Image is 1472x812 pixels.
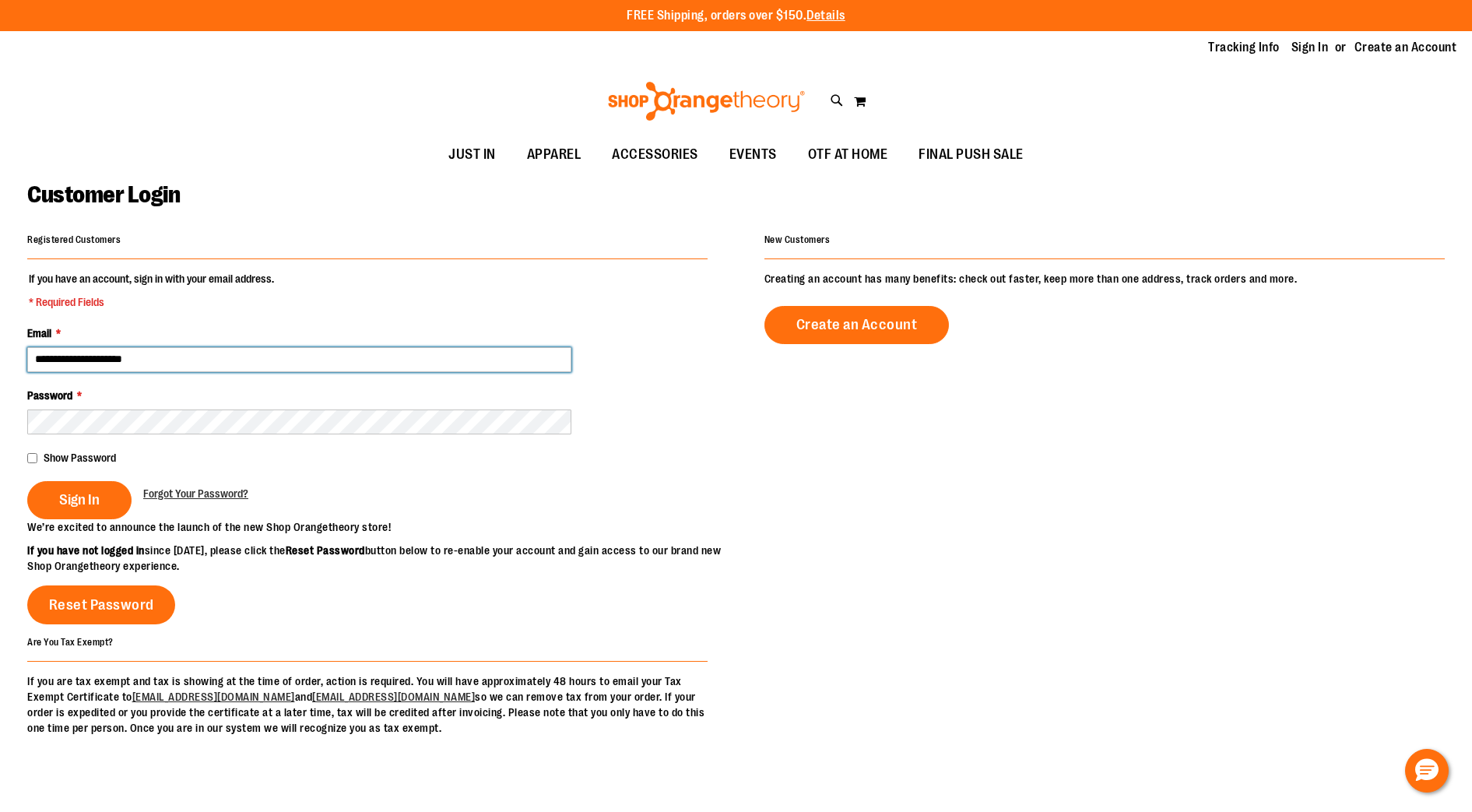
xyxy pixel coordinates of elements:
[27,673,708,736] p: If you are tax exempt and tax is showing at the time of order, action is required. You will have ...
[27,327,51,339] span: Email
[919,137,1024,172] span: FINAL PUSH SALE
[27,544,145,557] strong: If you have not logged in
[27,543,736,574] p: since [DATE], please click the button below to re-enable your account and gain access to our bran...
[527,137,581,172] span: APPAREL
[1208,39,1280,56] a: Tracking Info
[433,137,511,173] a: JUST IN
[792,137,904,173] a: OTF AT HOME
[612,137,698,172] span: ACCESSORIES
[27,234,121,245] strong: Registered Customers
[1405,749,1449,793] button: Hello, have a question? Let’s chat.
[143,487,248,500] span: Forgot Your Password?
[796,316,918,333] span: Create an Account
[49,596,154,613] span: Reset Password
[606,82,807,121] img: Shop Orangetheory
[44,452,116,464] span: Show Password
[286,544,365,557] strong: Reset Password
[27,481,132,519] button: Sign In
[903,137,1039,173] a: FINAL PUSH SALE
[729,137,777,172] span: EVENTS
[27,181,180,208] span: Customer Login
[511,137,597,173] a: APPAREL
[59,491,100,508] span: Sign In
[764,306,950,344] a: Create an Account
[714,137,792,173] a: EVENTS
[764,234,831,245] strong: New Customers
[764,271,1445,286] p: Creating an account has many benefits: check out faster, keep more than one address, track orders...
[27,271,276,310] legend: If you have an account, sign in with your email address.
[596,137,714,173] a: ACCESSORIES
[1354,39,1457,56] a: Create an Account
[806,9,845,23] a: Details
[27,585,175,624] a: Reset Password
[27,389,72,402] span: Password
[29,294,274,310] span: * Required Fields
[143,486,248,501] a: Forgot Your Password?
[808,137,888,172] span: OTF AT HOME
[27,519,736,535] p: We’re excited to announce the launch of the new Shop Orangetheory store!
[132,691,295,703] a: [EMAIL_ADDRESS][DOMAIN_NAME]
[27,636,114,647] strong: Are You Tax Exempt?
[312,691,475,703] a: [EMAIL_ADDRESS][DOMAIN_NAME]
[627,7,845,25] p: FREE Shipping, orders over $150.
[448,137,496,172] span: JUST IN
[1291,39,1329,56] a: Sign In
